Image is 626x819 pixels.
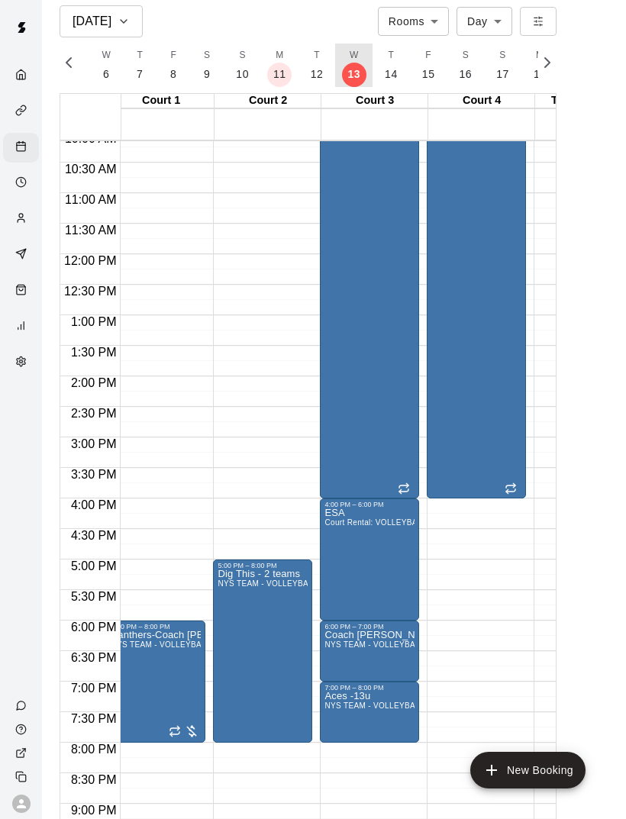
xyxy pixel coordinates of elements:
button: [DATE] [60,5,143,37]
button: T7 [123,44,156,87]
span: 2:30 PM [67,407,121,420]
span: S [463,48,469,63]
button: add [470,752,586,788]
span: 12:00 PM [60,254,120,267]
span: 5:30 PM [67,590,121,603]
span: W [102,48,111,63]
span: Recurring event [505,482,517,495]
span: 10:30 AM [61,163,121,176]
span: 7:30 PM [67,712,121,725]
span: 12:30 PM [60,285,120,298]
button: T12 [298,44,336,87]
span: M [536,48,544,63]
span: 4:00 PM [67,498,121,511]
span: F [425,48,431,63]
span: T [137,48,143,63]
span: 8:30 PM [67,773,121,786]
span: T [389,48,395,63]
span: T [314,48,320,63]
a: View public page [3,741,42,765]
span: 2:00 PM [67,376,121,389]
div: 6:00 PM – 8:00 PM [111,623,201,630]
button: S16 [447,44,485,87]
p: 16 [460,66,473,82]
span: Recurring event [169,725,181,737]
span: S [239,48,245,63]
div: Court 4 [428,94,535,108]
p: 17 [496,66,509,82]
div: Rooms [378,7,449,35]
span: S [499,48,505,63]
img: Swift logo [6,12,37,43]
div: 6:00 PM – 7:00 PM: Coach Dee - Esa 15 [320,621,419,682]
p: 13 [347,66,360,82]
span: 10:00 AM [61,132,121,145]
p: 18 [534,66,547,82]
p: 11 [273,66,286,82]
div: Copy public page link [3,765,42,788]
span: 1:00 PM [67,315,121,328]
button: W6 [89,44,123,87]
span: M [276,48,283,63]
button: S10 [224,44,261,87]
div: 8:00 AM – 4:00 PM: Brian's Group [320,10,419,498]
span: NYS TEAM - VOLLEYBALL (After 3 pm) [218,579,363,588]
button: S17 [484,44,521,87]
button: T14 [373,44,410,87]
button: S9 [190,44,224,87]
div: Day [457,7,512,35]
span: 8:00 PM [67,743,121,756]
h6: [DATE] [73,11,111,32]
span: 9:00 PM [67,804,121,817]
div: 5:00 PM – 8:00 PM [218,562,308,569]
span: 6:00 PM [67,621,121,634]
button: M11 [261,44,298,87]
div: 7:00 PM – 8:00 PM: Aces -13u [320,682,419,743]
div: 4:00 PM – 6:00 PM: ESA [320,498,419,621]
span: 3:30 PM [67,468,121,481]
div: 8:00 AM – 4:00 PM: Brian's Group [427,10,526,498]
div: Court 1 [108,94,215,108]
p: 9 [204,66,210,82]
div: 6:00 PM – 7:00 PM [324,623,415,630]
span: 4:30 PM [67,529,121,542]
span: 7:00 PM [67,682,121,695]
span: S [204,48,210,63]
p: 12 [311,66,324,82]
span: 6:30 PM [67,651,121,664]
div: 7:00 PM – 8:00 PM [324,684,415,692]
a: Visit help center [3,717,42,741]
span: 5:00 PM [67,559,121,572]
p: 8 [170,66,176,82]
span: NYS TEAM - VOLLEYBALL (After 3 pm) [111,640,256,649]
span: 1:30 PM [67,346,121,359]
span: F [170,48,176,63]
p: 7 [137,66,143,82]
button: M18 [521,44,559,87]
p: 10 [236,66,249,82]
div: Court 3 [321,94,428,108]
button: W13 [335,44,373,87]
button: F15 [410,44,447,87]
span: NYS TEAM - VOLLEYBALL (After 3 pm) [324,640,469,649]
p: 15 [422,66,435,82]
span: Court Rental: VOLLEYBALL ([DATE] - [DATE] 8 am - 3 pm) [324,518,538,527]
span: 3:00 PM [67,437,121,450]
div: 5:00 PM – 8:00 PM: Dig This - 2 teams [213,559,312,743]
div: Court 2 [215,94,321,108]
span: 11:30 AM [61,224,121,237]
button: F8 [156,44,190,87]
p: 6 [103,66,109,82]
span: NYS TEAM - VOLLEYBALL (After 3 pm) [324,701,469,710]
span: Recurring event [398,482,410,495]
div: 4:00 PM – 6:00 PM [324,501,415,508]
div: 6:00 PM – 8:00 PM: Panthers-Coach Jesus [106,621,205,743]
span: W [350,48,359,63]
p: 14 [385,66,398,82]
a: Contact Us [3,694,42,717]
span: 11:00 AM [61,193,121,206]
